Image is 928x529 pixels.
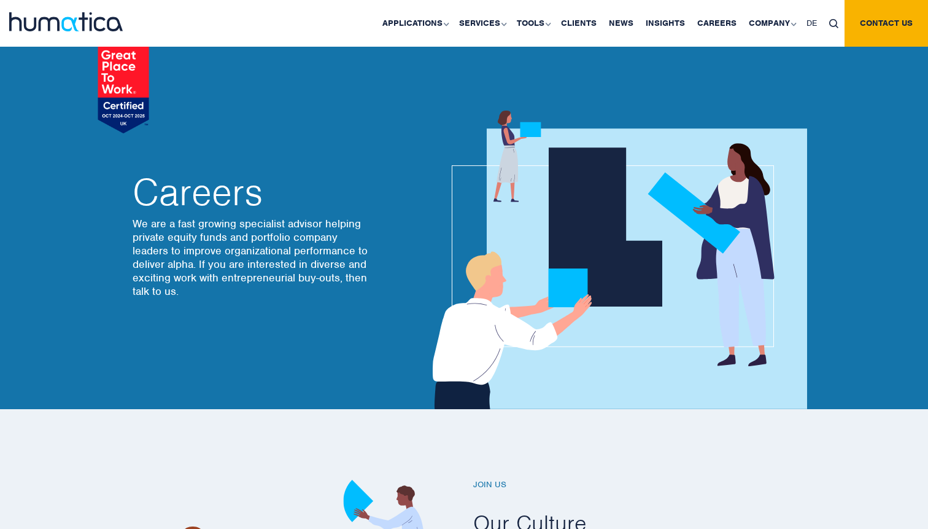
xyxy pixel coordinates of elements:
[473,480,805,490] h6: Join us
[421,111,807,409] img: about_banner1
[133,217,372,298] p: We are a fast growing specialist advisor helping private equity funds and portfolio company leade...
[9,12,123,31] img: logo
[829,19,838,28] img: search_icon
[806,18,817,28] span: DE
[133,174,372,211] h2: Careers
